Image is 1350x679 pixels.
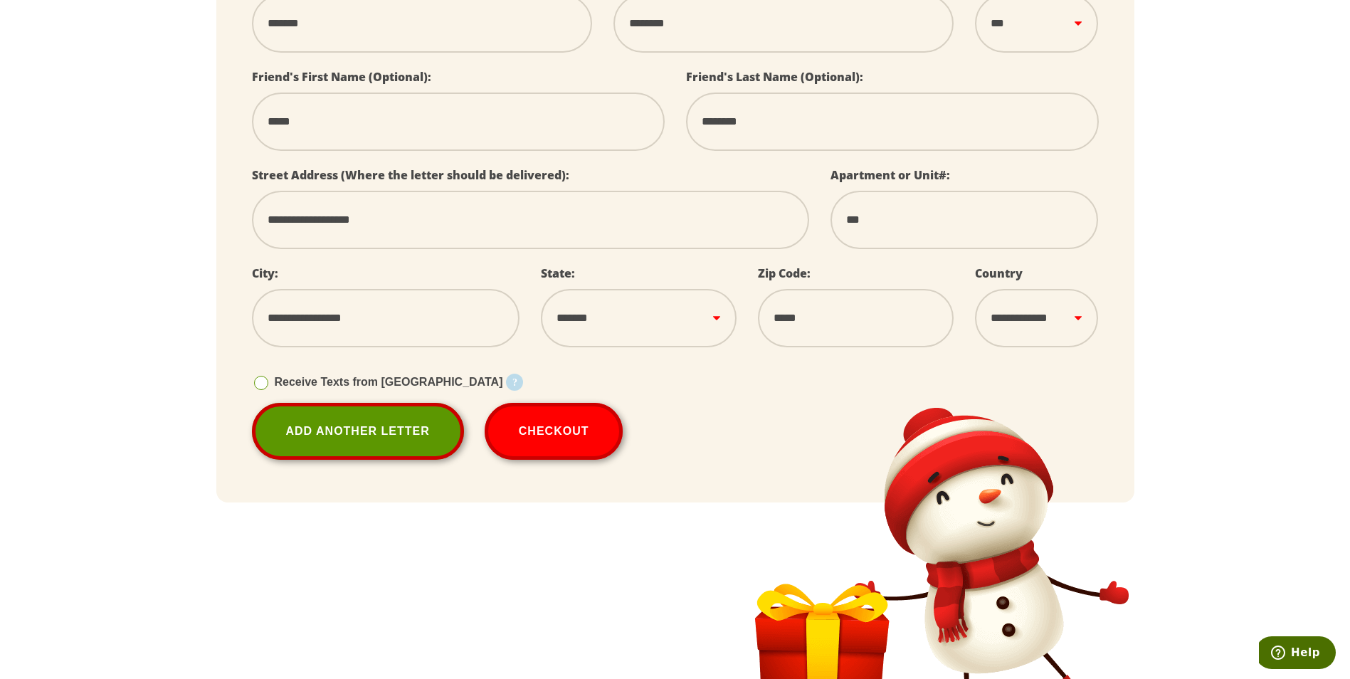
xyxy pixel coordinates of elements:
label: Friend's First Name (Optional): [252,69,431,85]
label: Street Address (Where the letter should be delivered): [252,167,569,183]
label: Apartment or Unit#: [830,167,950,183]
label: Zip Code: [758,265,811,281]
label: Country [975,265,1023,281]
button: Checkout [485,403,623,460]
label: State: [541,265,575,281]
a: Add Another Letter [252,403,464,460]
iframe: Opens a widget where you can find more information [1259,636,1336,672]
label: City: [252,265,278,281]
span: Receive Texts from [GEOGRAPHIC_DATA] [275,376,503,388]
label: Friend's Last Name (Optional): [686,69,863,85]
